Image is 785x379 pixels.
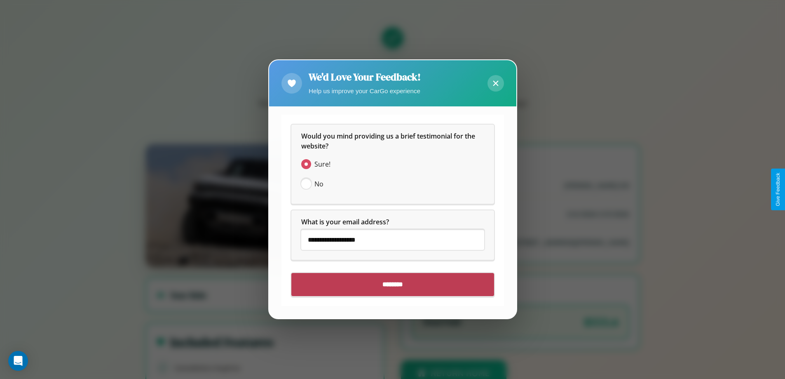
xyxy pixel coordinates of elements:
[309,85,421,97] p: Help us improve your CarGo experience
[309,70,421,84] h2: We'd Love Your Feedback!
[314,179,323,189] span: No
[775,173,781,206] div: Give Feedback
[314,160,330,169] span: Sure!
[301,132,477,151] span: Would you mind providing us a brief testimonial for the website?
[8,351,28,371] div: Open Intercom Messenger
[301,218,389,227] span: What is your email address?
